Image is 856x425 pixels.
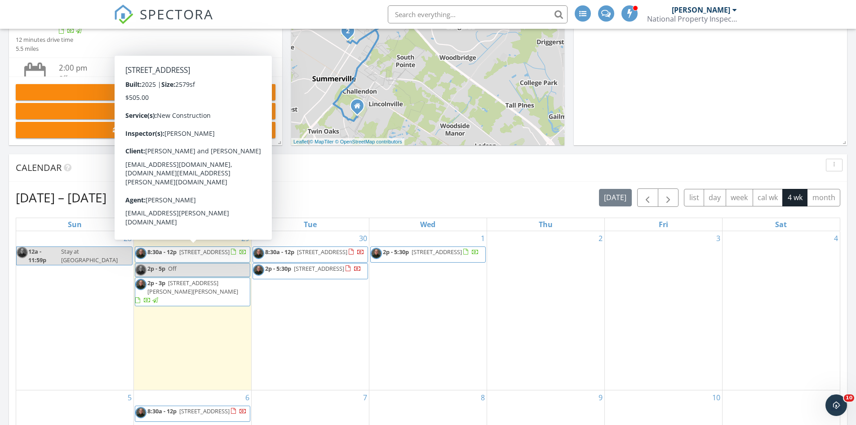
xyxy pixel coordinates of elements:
img: npi_headshot.jpg [253,248,264,259]
a: Go to October 8, 2025 [479,390,487,405]
a: 2p - 5:30p [STREET_ADDRESS] [370,246,486,263]
button: New Quote [16,103,275,119]
a: Go to October 7, 2025 [361,390,369,405]
td: Go to September 28, 2025 [16,231,134,390]
button: week [726,189,753,206]
span: 2p - 5:30p [265,264,291,273]
div: Refresh from ISN [23,125,268,135]
a: Go to October 4, 2025 [832,231,840,246]
span: New Inspection [123,88,176,97]
span: 10 [844,394,854,402]
span: [STREET_ADDRESS] [179,248,230,256]
a: Go to October 11, 2025 [828,390,840,405]
a: Thursday [537,218,554,231]
h2: [DATE] – [DATE] [16,188,106,206]
button: month [807,189,840,206]
img: npi_headshot.jpg [135,279,146,290]
a: Leaflet [293,139,308,144]
a: 2p - 5:30p [STREET_ADDRESS] [253,263,368,279]
a: Go to September 28, 2025 [122,231,133,246]
button: day [704,189,726,206]
button: cal wk [753,189,783,206]
button: [DATE] [599,189,632,206]
button: Previous [637,188,658,207]
img: npi_headshot.jpg [17,247,28,258]
span: SPECTORA [140,4,213,23]
a: Saturday [773,218,789,231]
span: 2p - 5p [147,264,165,273]
a: Go to October 5, 2025 [126,390,133,405]
a: Friday [657,218,670,231]
button: Refresh from ISN [16,122,275,138]
a: 2p - 3p [STREET_ADDRESS][PERSON_NAME][PERSON_NAME] [135,279,238,304]
div: Off [59,74,254,82]
a: Wednesday [418,218,437,231]
i: 2 [346,28,350,35]
img: npi_headshot.jpg [135,248,146,259]
span: [STREET_ADDRESS] [412,248,462,256]
a: 2p - 5:30p [STREET_ADDRESS] [383,248,479,256]
iframe: Intercom live chat [825,394,847,416]
td: Go to October 2, 2025 [487,231,604,390]
span: 8:30a - 12p [147,407,177,415]
img: npi_headshot.jpg [135,264,146,276]
a: © MapTiler [310,139,334,144]
span: 2p - 5:30p [383,248,409,256]
span: 2p - 3p [147,279,165,287]
a: 8:30a - 12p [STREET_ADDRESS] [265,248,364,256]
a: Go to October 2, 2025 [597,231,604,246]
div: 5.5 miles [16,45,73,53]
button: 4 wk [782,189,807,206]
a: Monday [183,218,203,231]
div: | [291,138,404,146]
a: 8:30a - 12p [STREET_ADDRESS] [147,248,247,256]
a: Tuesday [302,218,319,231]
a: 2p - 3p [STREET_ADDRESS][PERSON_NAME][PERSON_NAME] [135,277,250,307]
a: Go to October 10, 2025 [710,390,722,405]
a: SPECTORA [114,12,213,31]
a: Go to September 29, 2025 [240,231,251,246]
span: [STREET_ADDRESS] [297,248,347,256]
div: 12 minutes drive time [16,36,73,44]
td: Go to September 29, 2025 [134,231,252,390]
td: Go to September 30, 2025 [252,231,369,390]
img: npi_headshot.jpg [253,264,264,276]
span: 12a - 11:59p [28,247,59,265]
td: Go to October 4, 2025 [722,231,840,390]
div: [PERSON_NAME] [672,5,730,14]
input: Search everything... [388,5,568,23]
a: 8:30a - 12p [STREET_ADDRESS] [253,246,368,263]
button: New Inspection [16,84,275,100]
a: Go to October 6, 2025 [244,390,251,405]
span: [STREET_ADDRESS][PERSON_NAME][PERSON_NAME] [147,279,238,295]
div: 2:00 pm [59,63,254,74]
a: 8:30a - 12p [STREET_ADDRESS] [135,406,250,422]
span: Stay at [GEOGRAPHIC_DATA] [61,247,118,264]
a: Go to October 9, 2025 [597,390,604,405]
img: npi_headshot.jpg [135,407,146,418]
td: Go to October 3, 2025 [604,231,722,390]
button: list [684,189,704,206]
a: 8:30a - 12p [STREET_ADDRESS] [135,246,250,263]
span: 8:30a - 12p [147,248,177,256]
img: The Best Home Inspection Software - Spectora [114,4,133,24]
span: 8:30a - 12p [265,248,294,256]
a: Sunday [66,218,84,231]
a: Go to September 30, 2025 [357,231,369,246]
a: © OpenStreetMap contributors [335,139,402,144]
div: 120 Fred St, Summerville, SC 29483 [348,31,353,36]
span: [STREET_ADDRESS] [179,407,230,415]
a: Go to October 1, 2025 [479,231,487,246]
button: Next [658,188,679,207]
span: New Quote [130,107,168,116]
div: 117 Comiskey Park Circle, Summerville SC 29485 [357,106,363,111]
td: Go to October 1, 2025 [369,231,487,390]
span: [STREET_ADDRESS] [294,264,344,273]
a: Go to October 3, 2025 [714,231,722,246]
a: 2p - 5:30p [STREET_ADDRESS] [265,264,361,273]
div: National Property Inspections/Lowcountry [647,14,737,23]
span: Calendar [16,161,62,174]
span: Off [168,264,177,273]
img: npi_headshot.jpg [371,248,382,259]
a: 8:30a - 12p [STREET_ADDRESS] [147,407,247,415]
